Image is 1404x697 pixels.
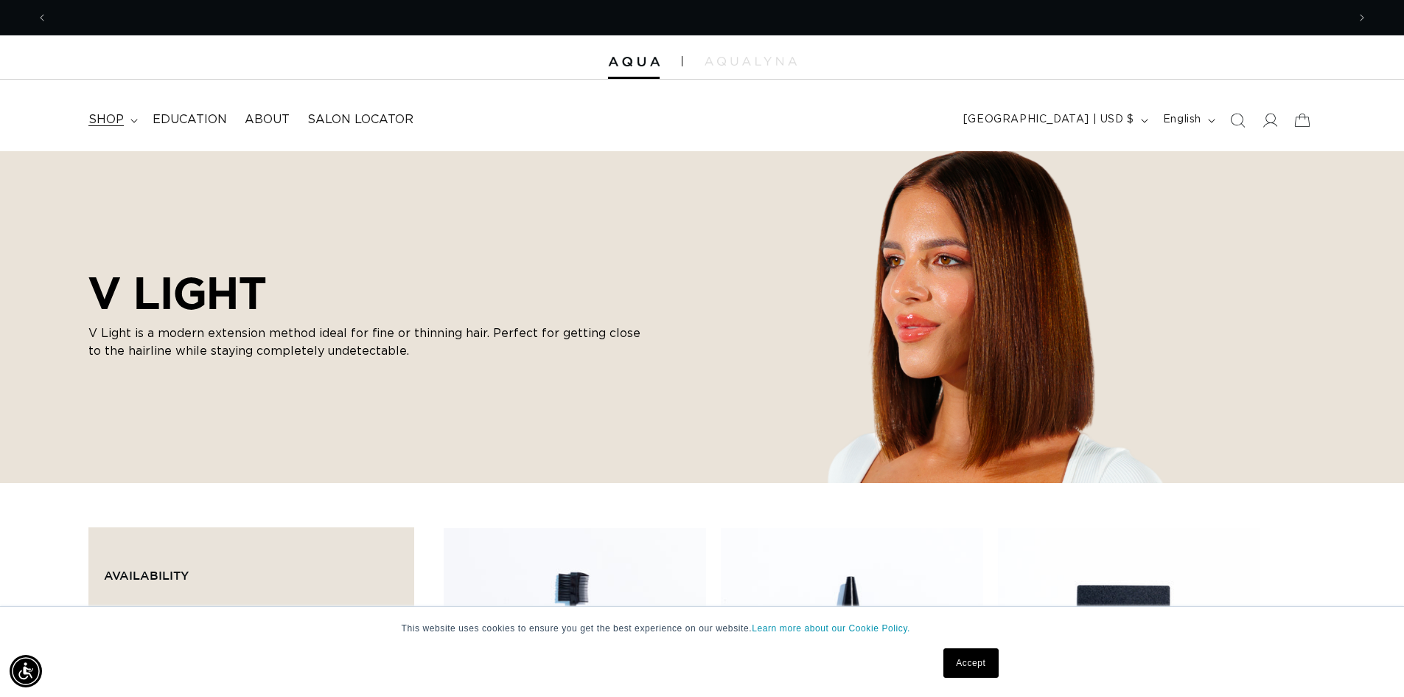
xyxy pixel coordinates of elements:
span: About [245,112,290,128]
button: [GEOGRAPHIC_DATA] | USD $ [954,106,1154,134]
span: Availability [104,569,189,582]
button: English [1154,106,1221,134]
a: Salon Locator [298,103,422,136]
span: English [1163,112,1201,128]
a: About [236,103,298,136]
a: Learn more about our Cookie Policy. [752,623,910,634]
img: Aqua Hair Extensions [608,57,660,67]
div: Accessibility Menu [10,655,42,687]
img: aqualyna.com [705,57,797,66]
p: This website uses cookies to ensure you get the best experience on our website. [402,622,1003,635]
button: Previous announcement [26,4,58,32]
span: shop [88,112,124,128]
span: [GEOGRAPHIC_DATA] | USD $ [963,112,1134,128]
span: Salon Locator [307,112,413,128]
p: V Light is a modern extension method ideal for fine or thinning hair. Perfect for getting close t... [88,325,649,360]
summary: Search [1221,104,1254,136]
a: Accept [943,648,998,678]
a: Education [144,103,236,136]
h2: V LIGHT [88,267,649,319]
summary: shop [80,103,144,136]
button: Next announcement [1346,4,1378,32]
span: Education [153,112,227,128]
summary: Availability (0 selected) [104,543,399,596]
